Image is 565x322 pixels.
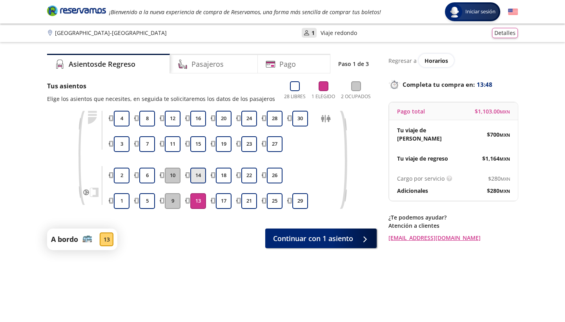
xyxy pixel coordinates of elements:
[191,59,224,70] h4: Pasajeros
[267,193,282,209] button: 25
[55,29,167,37] p: [GEOGRAPHIC_DATA] - [GEOGRAPHIC_DATA]
[241,111,257,126] button: 24
[114,136,129,152] button: 3
[216,168,231,183] button: 18
[508,7,518,17] button: English
[499,156,510,162] small: MXN
[165,168,180,183] button: 10
[499,188,510,194] small: MXN
[482,154,510,163] span: $ 1,164
[279,59,296,70] h4: Pago
[190,193,206,209] button: 13
[388,79,518,90] p: Completa tu compra en :
[190,168,206,183] button: 14
[341,93,371,100] p: 2 Ocupados
[114,168,129,183] button: 2
[216,111,231,126] button: 20
[139,136,155,152] button: 7
[397,154,448,163] p: Tu viaje de regreso
[487,187,510,195] span: $ 280
[139,193,155,209] button: 5
[139,168,155,183] button: 6
[165,136,180,152] button: 11
[397,107,425,115] p: Pago total
[109,8,381,16] em: ¡Bienvenido a la nueva experiencia de compra de Reservamos, una forma más sencilla de comprar tus...
[47,5,106,16] i: Brand Logo
[165,111,180,126] button: 12
[388,234,518,242] a: [EMAIL_ADDRESS][DOMAIN_NAME]
[51,234,78,245] p: A bordo
[114,193,129,209] button: 1
[216,136,231,152] button: 19
[397,187,428,195] p: Adicionales
[47,95,275,103] p: Elige los asientos que necesites, en seguida te solicitaremos los datos de los pasajeros
[312,29,315,37] p: 1
[477,80,492,89] span: 13:48
[69,59,135,70] h4: Asientos de Regreso
[397,174,445,183] p: Cargo por servicio
[312,93,335,100] p: 1 Elegido
[265,229,377,248] button: Continuar con 1 asiento
[216,193,231,209] button: 17
[487,130,510,139] span: $ 700
[388,213,518,221] p: ¿Te podemos ayudar?
[462,8,499,16] span: Iniciar sesión
[501,176,510,182] small: MXN
[241,193,257,209] button: 21
[388,57,417,65] p: Regresar a
[388,54,518,67] div: Regresar a ver horarios
[100,232,113,246] div: 13
[388,221,518,230] p: Atención a clientes
[114,111,129,126] button: 4
[338,60,369,68] p: Paso 1 de 3
[267,136,282,152] button: 27
[165,193,180,209] button: 9
[500,109,510,115] small: MXN
[292,111,308,126] button: 30
[241,168,257,183] button: 22
[267,168,282,183] button: 26
[190,111,206,126] button: 16
[267,111,282,126] button: 28
[47,5,106,19] a: Brand Logo
[488,174,510,183] span: $ 280
[292,193,308,209] button: 29
[47,81,275,91] p: Tus asientos
[139,111,155,126] button: 8
[425,57,448,64] span: Horarios
[499,132,510,138] small: MXN
[273,233,353,244] span: Continuar con 1 asiento
[492,28,518,38] button: Detalles
[475,107,510,115] span: $ 1,103.00
[190,136,206,152] button: 15
[284,93,306,100] p: 28 Libres
[321,29,357,37] p: Viaje redondo
[397,126,454,143] p: Tu viaje de [PERSON_NAME]
[241,136,257,152] button: 23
